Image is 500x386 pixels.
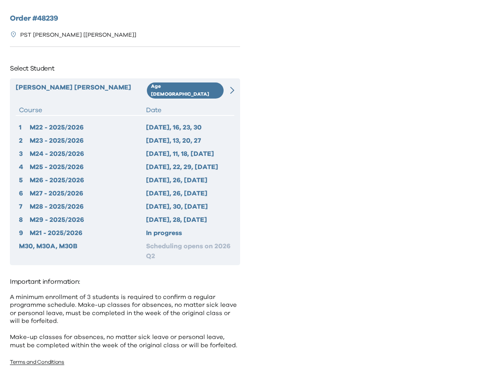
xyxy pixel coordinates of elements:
div: Date [146,105,231,115]
div: 1 [19,122,30,132]
div: 2 [19,136,30,146]
div: M29 - 2025/2026 [30,215,146,225]
div: M28 - 2025/2026 [30,202,146,212]
div: 4 [19,162,30,172]
div: [DATE], 22, 29, [DATE] [146,162,231,172]
div: M24 - 2025/2026 [30,149,146,159]
div: M23 - 2025/2026 [30,136,146,146]
div: M21 - 2025/2026 [30,228,146,238]
div: [DATE], 26, [DATE] [146,175,231,185]
a: Terms and Conditions [10,360,64,365]
div: [DATE], 26, [DATE] [146,188,231,198]
div: [DATE], 11, 18, [DATE] [146,149,231,159]
div: [DATE], 13, 20, 27 [146,136,231,146]
p: Important information: [10,275,240,288]
div: 8 [19,215,30,225]
div: 6 [19,188,30,198]
div: Scheduling opens on 2026 Q2 [146,241,231,261]
div: Age [DEMOGRAPHIC_DATA] [147,82,224,99]
p: PST [PERSON_NAME] [[PERSON_NAME]] [20,31,136,40]
div: 3 [19,149,30,159]
div: 7 [19,202,30,212]
div: Course [19,105,146,115]
div: 5 [19,175,30,185]
div: [DATE], 30, [DATE] [146,202,231,212]
div: M26 - 2025/2026 [30,175,146,185]
div: In progress [146,228,231,238]
div: M25 - 2025/2026 [30,162,146,172]
div: 9 [19,228,30,238]
p: A minimum enrollment of 3 students is required to confirm a regular programme schedule. Make-up c... [10,293,240,350]
div: [DATE], 28, [DATE] [146,215,231,225]
h2: Order # 48239 [10,13,240,24]
div: M30, M30A, M30B [19,241,146,261]
p: Select Student [10,62,240,75]
div: [PERSON_NAME] [PERSON_NAME] [16,82,147,99]
div: [DATE], 16, 23, 30 [146,122,231,132]
div: M22 - 2025/2026 [30,122,146,132]
div: M27 - 2025/2026 [30,188,146,198]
